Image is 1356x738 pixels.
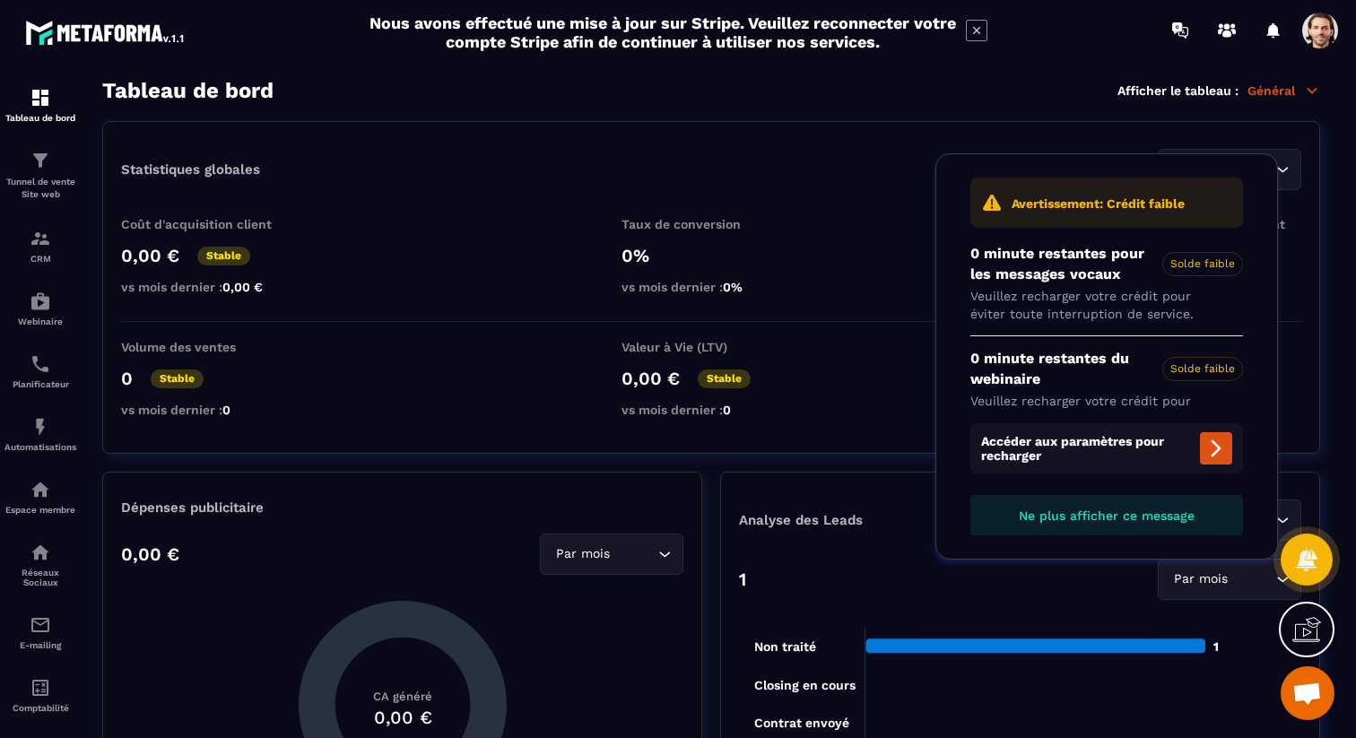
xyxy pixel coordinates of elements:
[621,368,680,389] p: 0,00 €
[970,244,1243,284] p: 0 minute restantes pour les messages vocaux
[970,423,1243,473] span: Accéder aux paramètres pour recharger
[30,87,51,109] img: formation
[540,534,683,575] div: Search for option
[1281,666,1334,720] a: Ouvrir le chat
[121,217,300,231] p: Coût d'acquisition client
[30,228,51,249] img: formation
[30,542,51,563] img: social-network
[1012,195,1185,213] p: Avertissement: Crédit faible
[1158,559,1301,600] div: Search for option
[4,505,76,515] p: Espace membre
[222,403,230,417] span: 0
[121,161,260,178] p: Statistiques globales
[754,678,856,693] tspan: Closing en cours
[4,136,76,214] a: formationformationTunnel de vente Site web
[754,716,849,731] tspan: Contrat envoyé
[25,16,187,48] img: logo
[369,13,957,51] h2: Nous avons effectué une mise à jour sur Stripe. Veuillez reconnecter votre compte Stripe afin de ...
[222,280,263,294] span: 0,00 €
[970,349,1243,389] p: 0 minute restantes du webinaire
[4,640,76,650] p: E-mailing
[4,340,76,403] a: schedulerschedulerPlanificateur
[4,317,76,326] p: Webinaire
[723,280,743,294] span: 0%
[1247,82,1320,99] p: Général
[970,288,1243,323] p: Veuillez recharger votre crédit pour éviter toute interruption de service.
[4,214,76,277] a: formationformationCRM
[121,245,179,266] p: 0,00 €
[121,340,300,354] p: Volume des ventes
[121,280,300,294] p: vs mois dernier :
[4,465,76,528] a: automationsautomationsEspace membre
[30,150,51,171] img: formation
[4,442,76,452] p: Automatisations
[4,601,76,664] a: emailemailE-mailing
[4,113,76,123] p: Tableau de bord
[30,416,51,438] img: automations
[621,340,801,354] p: Valeur à Vie (LTV)
[1117,83,1239,98] p: Afficher le tableau :
[613,544,654,564] input: Search for option
[723,403,731,417] span: 0
[621,217,801,231] p: Taux de conversion
[621,280,801,294] p: vs mois dernier :
[121,403,300,417] p: vs mois dernier :
[4,403,76,465] a: automationsautomationsAutomatisations
[30,291,51,312] img: automations
[4,254,76,264] p: CRM
[970,495,1243,535] button: Ne plus afficher ce message
[121,543,179,565] p: 0,00 €
[4,379,76,389] p: Planificateur
[121,368,133,389] p: 0
[4,568,76,587] p: Réseaux Sociaux
[1162,252,1243,276] span: Solde faible
[30,614,51,636] img: email
[1169,569,1231,589] span: Par mois
[970,393,1243,428] p: Veuillez recharger votre crédit pour éviter toute interruption de service.
[1231,569,1272,589] input: Search for option
[739,512,1021,528] p: Analyse des Leads
[4,277,76,340] a: automationsautomationsWebinaire
[102,78,274,103] h3: Tableau de bord
[197,247,250,265] p: Stable
[151,369,204,388] p: Stable
[4,703,76,713] p: Comptabilité
[754,639,816,654] tspan: Non traité
[621,245,801,266] p: 0%
[30,353,51,375] img: scheduler
[1162,357,1243,381] span: Solde faible
[698,369,751,388] p: Stable
[4,664,76,726] a: accountantaccountantComptabilité
[4,528,76,601] a: social-networksocial-networkRéseaux Sociaux
[739,569,746,590] p: 1
[1158,149,1301,190] div: Search for option
[121,499,683,516] p: Dépenses publicitaire
[30,677,51,699] img: accountant
[30,479,51,500] img: automations
[4,176,76,201] p: Tunnel de vente Site web
[1019,508,1195,523] span: Ne plus afficher ce message
[4,74,76,136] a: formationformationTableau de bord
[621,403,801,417] p: vs mois dernier :
[552,544,613,564] span: Par mois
